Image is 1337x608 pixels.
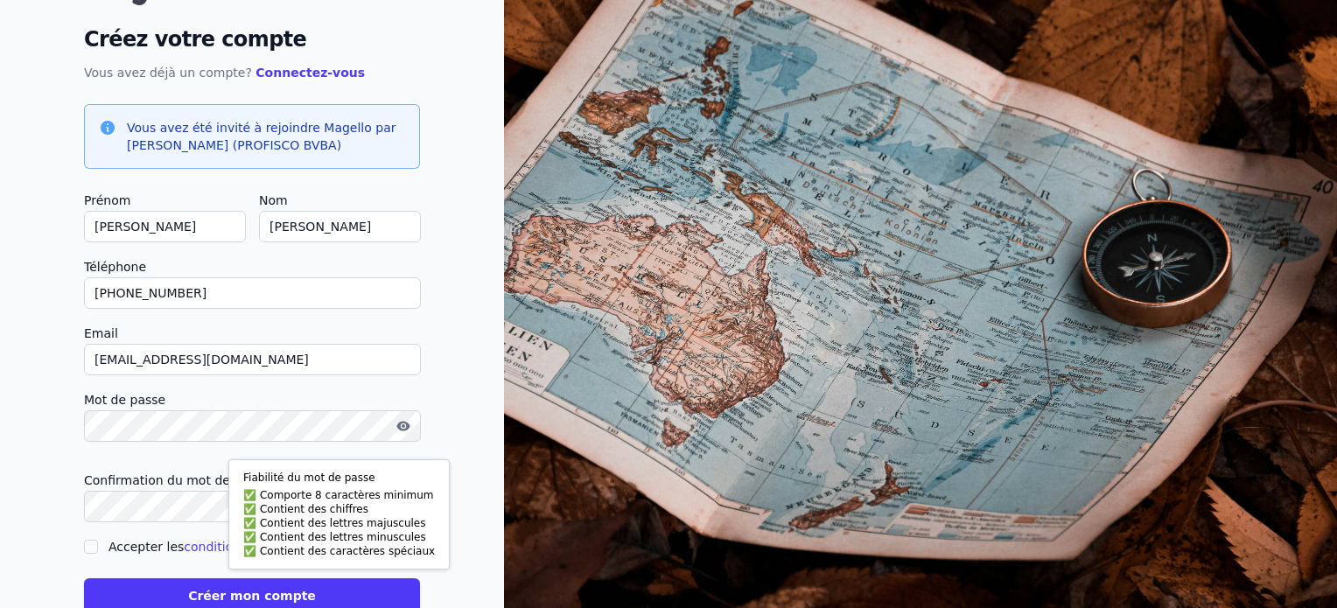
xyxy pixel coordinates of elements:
h3: Vous avez été invité à rejoindre Magello par [PERSON_NAME] (PROFISCO BVBA) [127,119,405,154]
li: Contient des lettres majuscules [243,516,435,530]
label: Téléphone [84,256,420,277]
label: Nom [259,190,420,211]
li: Contient des caractères spéciaux [243,544,435,558]
p: Fiabilité du mot de passe [243,471,435,485]
label: Mot de passe [84,389,420,410]
label: Accepter les [108,540,322,554]
label: Email [84,323,420,344]
li: Contient des lettres minuscules [243,530,435,544]
label: Prénom [84,190,245,211]
label: Confirmation du mot de passe [84,470,420,491]
a: Connectez-vous [255,66,365,80]
p: Vous avez déjà un compte? [84,62,420,83]
li: Contient des chiffres [243,502,435,516]
h2: Créez votre compte [84,24,420,55]
li: Comporte 8 caractères minimum [243,488,435,502]
a: conditions d'utilisation [184,540,322,554]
